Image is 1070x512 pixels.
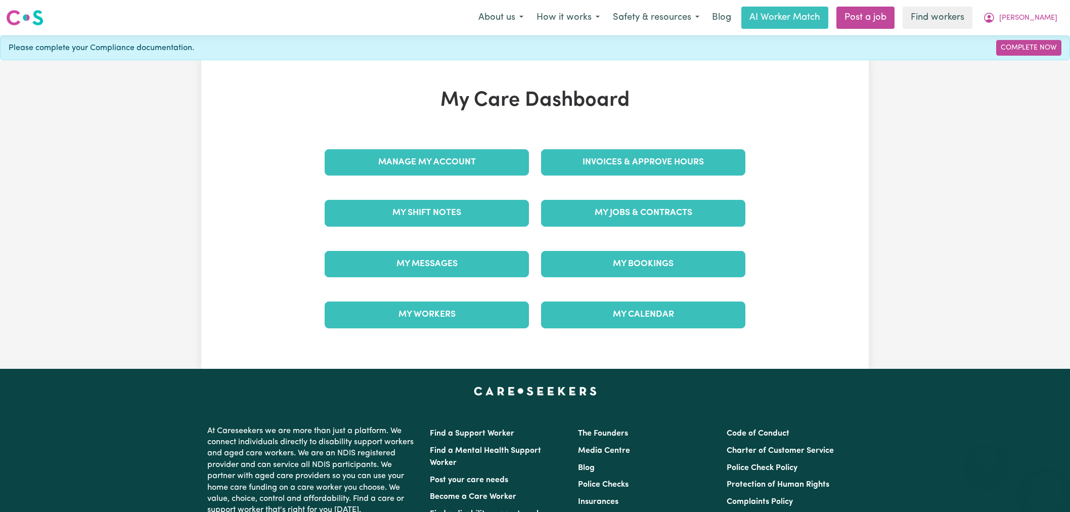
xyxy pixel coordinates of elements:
span: [PERSON_NAME] [999,13,1057,24]
a: Post a job [836,7,895,29]
a: Manage My Account [325,149,529,176]
a: Become a Care Worker [430,493,516,501]
a: Invoices & Approve Hours [541,149,745,176]
a: My Workers [325,302,529,328]
a: Find a Mental Health Support Worker [430,447,541,467]
a: Careseekers home page [474,387,597,395]
a: Protection of Human Rights [727,481,829,489]
a: The Founders [578,430,628,438]
a: Blog [578,464,595,472]
button: Safety & resources [606,7,706,28]
a: Find workers [903,7,972,29]
a: Insurances [578,498,618,506]
a: My Shift Notes [325,200,529,226]
button: How it works [530,7,606,28]
a: My Messages [325,251,529,277]
a: My Jobs & Contracts [541,200,745,226]
iframe: Button to launch messaging window [1030,472,1062,504]
iframe: Close message [977,447,997,467]
a: Complete Now [996,40,1061,56]
a: Careseekers logo [6,6,43,29]
a: Find a Support Worker [430,430,514,438]
a: Police Checks [578,481,629,489]
a: Police Check Policy [727,464,797,472]
a: AI Worker Match [741,7,828,29]
h1: My Care Dashboard [319,89,751,113]
a: My Bookings [541,251,745,277]
a: Code of Conduct [727,430,789,438]
button: About us [472,7,530,28]
a: Media Centre [578,447,630,455]
span: Please complete your Compliance documentation. [9,42,194,54]
a: Charter of Customer Service [727,447,834,455]
a: Blog [706,7,737,29]
a: Post your care needs [430,476,508,484]
a: My Calendar [541,302,745,328]
a: Complaints Policy [727,498,793,506]
button: My Account [976,7,1064,28]
img: Careseekers logo [6,9,43,27]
